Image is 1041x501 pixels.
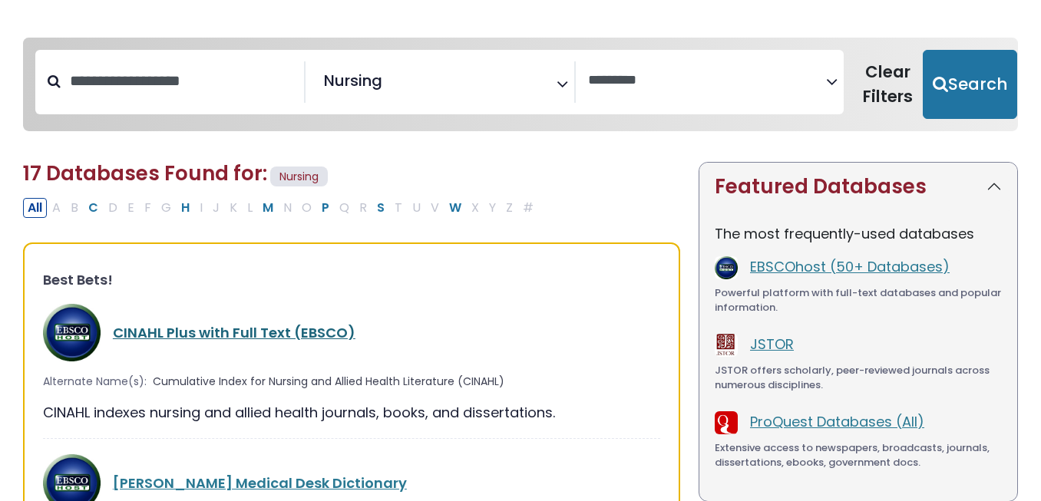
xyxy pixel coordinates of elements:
[318,69,382,92] li: Nursing
[750,412,924,431] a: ProQuest Databases (All)
[43,374,147,390] span: Alternate Name(s):
[923,50,1017,119] button: Submit for Search Results
[153,374,504,390] span: Cumulative Index for Nursing and Allied Health Literature (CINAHL)
[23,38,1018,131] nav: Search filters
[113,473,407,493] a: [PERSON_NAME] Medical Desk Dictionary
[699,163,1017,211] button: Featured Databases
[43,272,660,288] h3: Best Bets!
[372,198,389,218] button: Filter Results S
[715,223,1002,244] p: The most frequently-used databases
[324,69,382,92] span: Nursing
[715,285,1002,315] div: Powerful platform with full-text databases and popular information.
[715,440,1002,470] div: Extensive access to newspapers, broadcasts, journals, dissertations, ebooks, government docs.
[177,198,194,218] button: Filter Results H
[750,257,950,276] a: EBSCOhost (50+ Databases)
[84,198,103,218] button: Filter Results C
[113,323,355,342] a: CINAHL Plus with Full Text (EBSCO)
[61,68,304,94] input: Search database by title or keyword
[588,73,827,89] textarea: Search
[258,198,278,218] button: Filter Results M
[317,198,334,218] button: Filter Results P
[270,166,328,187] span: Nursing
[43,402,660,423] div: CINAHL indexes nursing and allied health journals, books, and dissertations.
[385,77,396,94] textarea: Search
[23,197,540,216] div: Alpha-list to filter by first letter of database name
[715,363,1002,393] div: JSTOR offers scholarly, peer-reviewed journals across numerous disciplines.
[444,198,466,218] button: Filter Results W
[853,50,923,119] button: Clear Filters
[750,335,794,354] a: JSTOR
[23,160,267,187] span: 17 Databases Found for:
[23,198,47,218] button: All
